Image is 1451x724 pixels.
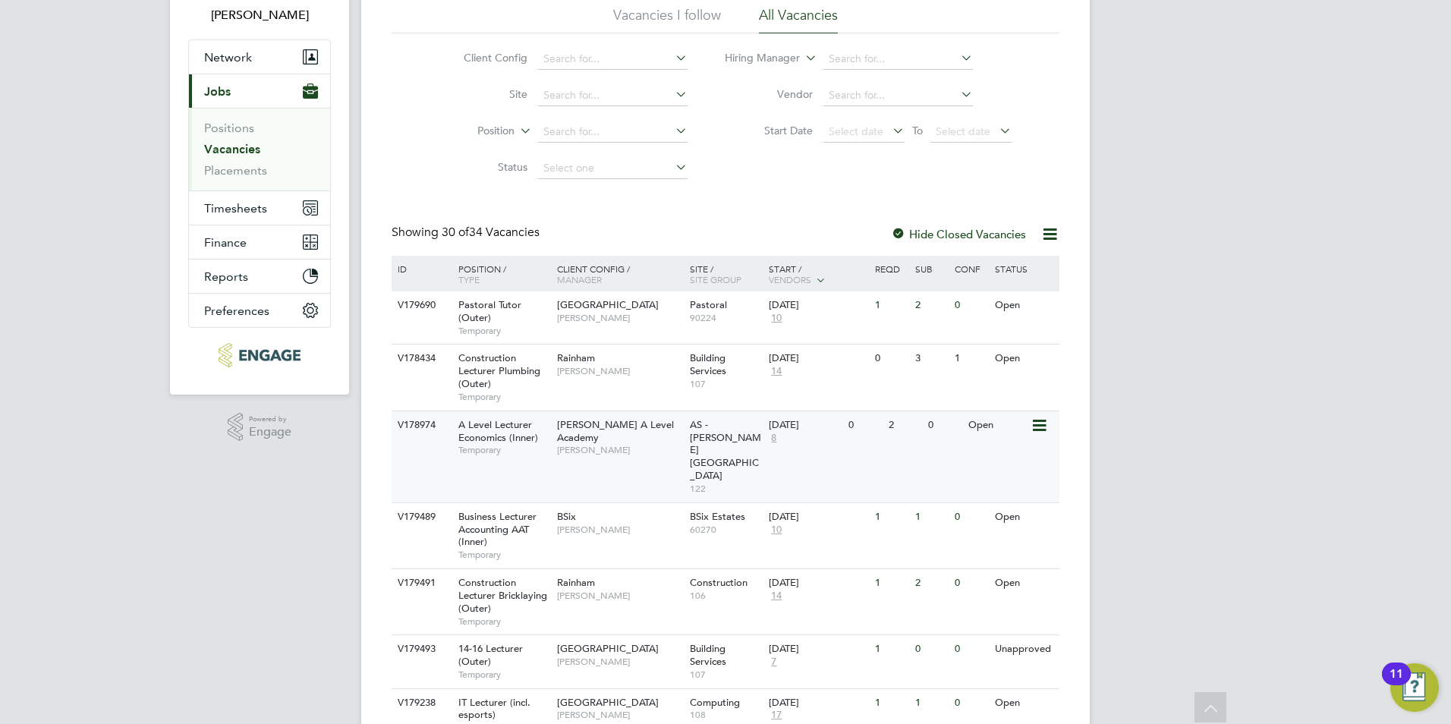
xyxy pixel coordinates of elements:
span: Powered by [249,413,291,426]
span: [GEOGRAPHIC_DATA] [557,642,659,655]
div: 0 [951,291,990,320]
div: Site / [686,256,766,292]
a: Powered byEngage [228,413,292,442]
span: 7 [769,656,779,669]
button: Preferences [189,294,330,327]
div: V179690 [394,291,447,320]
span: Temporary [458,391,549,403]
div: 1 [871,689,911,717]
input: Select one [538,158,688,179]
span: 107 [690,378,762,390]
span: [PERSON_NAME] [557,590,682,602]
span: 108 [690,709,762,721]
div: V179491 [394,569,447,597]
div: Reqd [871,256,911,282]
button: Jobs [189,74,330,108]
span: 14 [769,590,784,603]
div: [DATE] [769,299,867,312]
div: Open [991,291,1057,320]
li: Vacancies I follow [613,6,721,33]
div: Open [991,689,1057,717]
span: Timesheets [204,201,267,216]
span: 107 [690,669,762,681]
div: 1 [871,569,911,597]
span: [PERSON_NAME] A Level Academy [557,418,674,444]
div: 11 [1390,674,1403,694]
a: Placements [204,163,267,178]
div: 1 [871,503,911,531]
span: [PERSON_NAME] [557,709,682,721]
button: Timesheets [189,191,330,225]
span: 14-16 Lecturer (Outer) [458,642,523,668]
span: Rainham [557,351,595,364]
label: Vendor [725,87,813,101]
div: Open [991,503,1057,531]
span: [PERSON_NAME] [557,524,682,536]
span: 60270 [690,524,762,536]
span: Construction Lecturer Plumbing (Outer) [458,351,540,390]
div: 0 [871,345,911,373]
div: [DATE] [769,511,867,524]
input: Search for... [823,49,973,70]
span: [PERSON_NAME] [557,365,682,377]
div: Showing [392,225,543,241]
div: 0 [951,569,990,597]
input: Search for... [538,85,688,106]
a: Go to home page [188,343,331,367]
span: Network [204,50,252,65]
label: Site [440,87,527,101]
div: Client Config / [553,256,686,292]
div: 2 [911,291,951,320]
span: 14 [769,365,784,378]
div: 0 [951,689,990,717]
div: [DATE] [769,577,867,590]
div: [DATE] [769,697,867,710]
div: 0 [845,411,884,439]
button: Open Resource Center, 11 new notifications [1390,663,1439,712]
span: Temporary [458,615,549,628]
span: BSix [557,510,576,523]
span: Vendors [769,273,811,285]
input: Search for... [538,49,688,70]
span: [PERSON_NAME] [557,312,682,324]
div: Position / [447,256,553,292]
label: Start Date [725,124,813,137]
div: [DATE] [769,352,867,365]
div: 0 [911,635,951,663]
div: V179489 [394,503,447,531]
div: 3 [911,345,951,373]
span: James Farrington [188,6,331,24]
button: Reports [189,260,330,293]
span: 17 [769,709,784,722]
div: Open [991,569,1057,597]
span: AS - [PERSON_NAME][GEOGRAPHIC_DATA] [690,418,761,483]
a: Positions [204,121,254,135]
div: ID [394,256,447,282]
span: Temporary [458,325,549,337]
span: To [908,121,927,140]
div: 1 [911,503,951,531]
div: 1 [951,345,990,373]
li: All Vacancies [759,6,838,33]
label: Status [440,160,527,174]
span: 8 [769,432,779,445]
div: V179238 [394,689,447,717]
span: 10 [769,524,784,537]
input: Search for... [538,121,688,143]
div: 2 [911,569,951,597]
div: Open [991,345,1057,373]
span: Preferences [204,304,269,318]
span: 10 [769,312,784,325]
span: Building Services [690,642,726,668]
span: 106 [690,590,762,602]
span: BSix Estates [690,510,745,523]
span: Construction [690,576,748,589]
span: [PERSON_NAME] [557,656,682,668]
div: 0 [951,503,990,531]
span: Computing [690,696,740,709]
span: Building Services [690,351,726,377]
div: [DATE] [769,419,841,432]
span: Reports [204,269,248,284]
div: Conf [951,256,990,282]
span: A Level Lecturer Economics (Inner) [458,418,538,444]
